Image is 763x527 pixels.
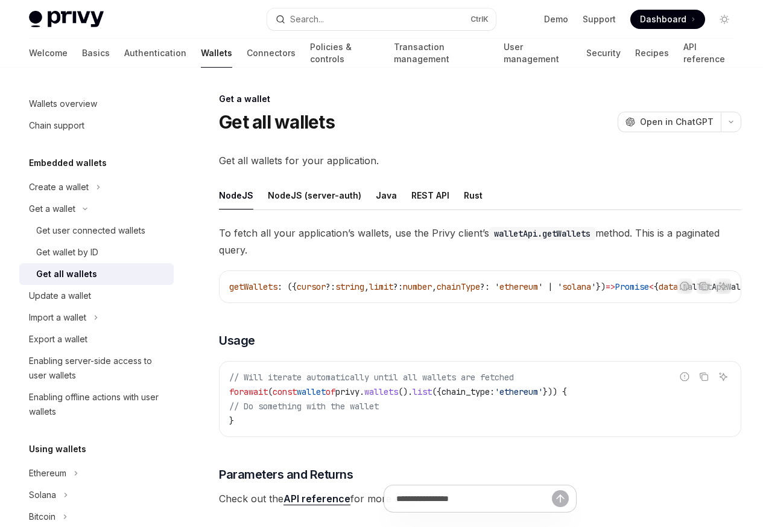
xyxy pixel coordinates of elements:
[29,118,84,133] div: Chain support
[489,227,595,240] code: walletApi.getWallets
[615,281,649,292] span: Promise
[586,39,621,68] a: Security
[499,281,538,292] span: ethereum
[29,390,166,419] div: Enabling offline actions with user wallets
[219,466,353,483] span: Parameters and Returns
[683,39,734,68] a: API reference
[411,181,449,209] div: REST API
[19,263,174,285] a: Get all wallets
[29,466,66,481] div: Ethereum
[229,386,244,397] span: for
[124,39,186,68] a: Authentication
[696,278,712,294] button: Copy the contents from the code block
[394,39,490,68] a: Transaction management
[310,39,379,68] a: Policies & controls
[19,307,174,328] button: Toggle Import a wallet section
[630,10,705,29] a: Dashboard
[36,245,98,260] div: Get wallet by ID
[29,202,75,216] div: Get a wallet
[29,39,68,68] a: Welcome
[29,289,91,303] div: Update a wallet
[229,372,514,383] span: // Will iterate automatically until all wallets are fetched
[29,509,55,524] div: Bitcoin
[273,386,297,397] span: const
[432,281,437,292] span: ,
[544,13,568,25] a: Demo
[19,220,174,241] a: Get user connected wallets
[229,415,234,426] span: }
[201,39,232,68] a: Wallets
[464,181,483,209] div: Rust
[36,223,145,238] div: Get user connected wallets
[277,281,297,292] span: : ({
[19,462,174,484] button: Toggle Ethereum section
[677,369,692,385] button: Report incorrect code
[267,8,496,30] button: Open search
[219,181,253,209] div: NodeJS
[297,386,326,397] span: wallet
[29,354,166,383] div: Enabling server-side access to user wallets
[396,485,552,512] input: Ask a question...
[677,278,692,294] button: Report incorrect code
[219,225,741,258] span: To fetch all your application’s wallets, use the Privy client’s method. This is a paginated query.
[326,281,335,292] span: ?:
[398,386,413,397] span: ().
[29,11,104,28] img: light logo
[654,281,659,292] span: {
[376,181,397,209] div: Java
[659,281,678,292] span: data
[219,332,255,349] span: Usage
[583,13,616,25] a: Support
[715,278,731,294] button: Ask AI
[19,115,174,136] a: Chain support
[696,369,712,385] button: Copy the contents from the code block
[29,97,97,111] div: Wallets overview
[364,386,398,397] span: wallets
[470,14,489,24] span: Ctrl K
[19,198,174,220] button: Toggle Get a wallet section
[403,281,432,292] span: number
[82,39,110,68] a: Basics
[538,281,562,292] span: ' | '
[606,281,615,292] span: =>
[591,281,606,292] span: '})
[335,386,359,397] span: privy
[19,176,174,198] button: Toggle Create a wallet section
[29,488,56,502] div: Solana
[640,13,686,25] span: Dashboard
[19,241,174,263] a: Get wallet by ID
[268,181,361,209] div: NodeJS (server-auth)
[29,442,86,456] h5: Using wallets
[393,281,403,292] span: ?:
[442,386,495,397] span: chain_type:
[297,281,326,292] span: cursor
[247,39,296,68] a: Connectors
[504,39,572,68] a: User management
[219,152,741,169] span: Get all wallets for your application.
[229,401,379,412] span: // Do something with the wallet
[36,267,97,281] div: Get all wallets
[268,386,273,397] span: (
[29,156,107,170] h5: Embedded wallets
[229,281,277,292] span: getWallets
[369,281,393,292] span: limit
[19,350,174,386] a: Enabling server-side access to user wallets
[19,285,174,307] a: Update a wallet
[364,281,369,292] span: ,
[552,490,569,507] button: Send message
[244,386,268,397] span: await
[29,180,89,194] div: Create a wallet
[437,281,480,292] span: chainType
[19,328,174,350] a: Export a wallet
[19,484,174,506] button: Toggle Solana section
[29,332,87,347] div: Export a wallet
[715,369,731,385] button: Ask AI
[618,112,721,132] button: Open in ChatGPT
[635,39,669,68] a: Recipes
[543,386,567,397] span: })) {
[480,281,499,292] span: ?: '
[335,281,364,292] span: string
[219,93,741,105] div: Get a wallet
[290,12,324,27] div: Search...
[19,386,174,423] a: Enabling offline actions with user wallets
